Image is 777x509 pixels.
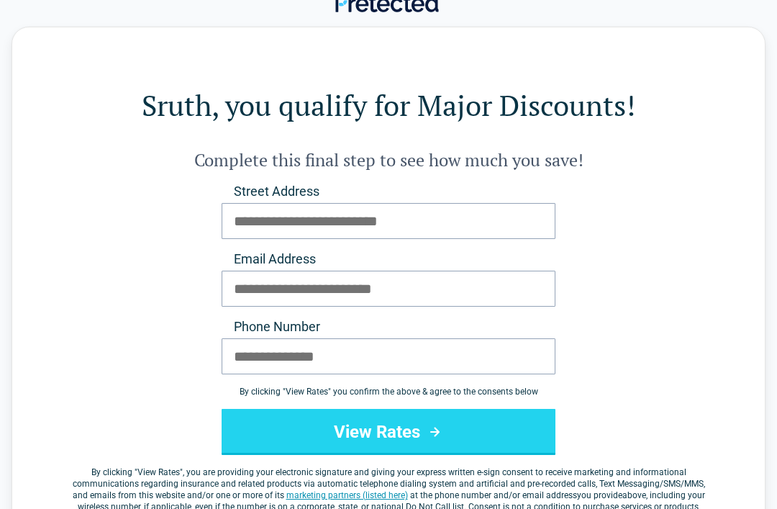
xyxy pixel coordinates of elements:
[222,251,555,268] label: Email Address
[222,183,555,200] label: Street Address
[222,318,555,335] label: Phone Number
[137,467,180,477] span: View Rates
[222,386,555,397] div: By clicking " View Rates " you confirm the above & agree to the consents below
[222,409,555,455] button: View Rates
[70,85,707,125] h1: Sruth, you qualify for Major Discounts!
[286,490,408,500] a: marketing partners (listed here)
[70,148,707,171] h2: Complete this final step to see how much you save!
